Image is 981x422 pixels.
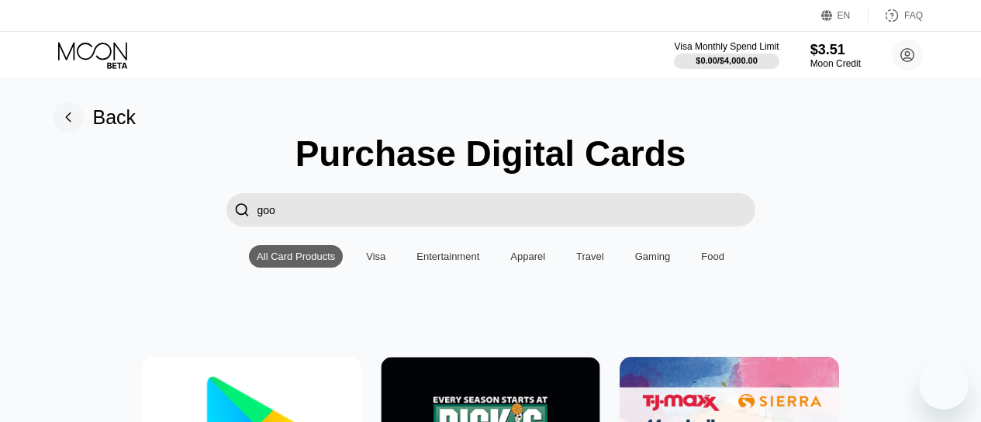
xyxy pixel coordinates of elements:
div: Entertainment [409,245,487,268]
div: All Card Products [257,251,335,262]
div: Visa Monthly Spend Limit$0.00/$4,000.00 [674,41,779,69]
div: Visa [366,251,385,262]
iframe: Button to launch messaging window [919,360,969,410]
div: Back [53,102,136,133]
div: Travel [576,251,604,262]
div: Apparel [510,251,545,262]
div: Purchase Digital Cards [295,133,686,175]
div: EN [821,8,869,23]
div: Back [93,106,136,129]
div: $3.51 [810,42,861,58]
div: Apparel [503,245,553,268]
input: Search card products [257,193,755,227]
div: Food [693,245,732,268]
div: Travel [568,245,612,268]
div: All Card Products [249,245,343,268]
div: Entertainment [416,251,479,262]
div: Food [701,251,724,262]
div:  [226,193,257,227]
div: Moon Credit [810,58,861,69]
div: $3.51Moon Credit [810,42,861,69]
div:  [234,201,250,219]
div: Visa Monthly Spend Limit [674,41,779,52]
div: $0.00 / $4,000.00 [696,56,758,65]
div: FAQ [869,8,923,23]
div: FAQ [904,10,923,21]
div: EN [838,10,851,21]
div: Visa [358,245,393,268]
div: Gaming [635,251,671,262]
div: Gaming [627,245,679,268]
